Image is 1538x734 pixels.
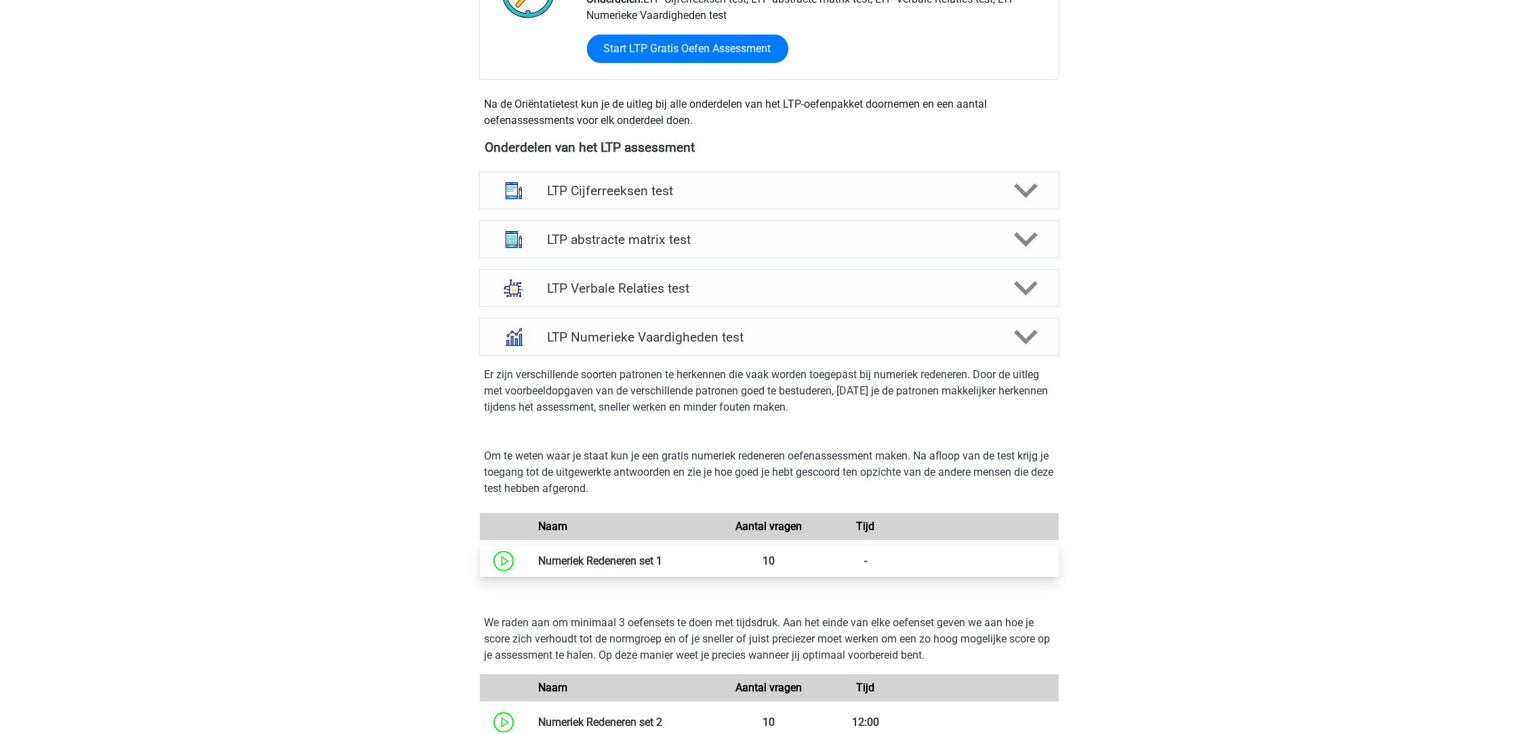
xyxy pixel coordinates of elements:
img: numeriek redeneren [496,319,531,354]
a: analogieen LTP Verbale Relaties test [474,269,1065,307]
h4: LTP Numerieke Vaardigheden test [547,329,991,345]
h4: LTP abstracte matrix test [547,232,991,247]
div: Tijd [817,680,914,696]
div: Naam [528,680,721,696]
h4: LTP Cijferreeksen test [547,183,991,199]
p: We raden aan om minimaal 3 oefensets te doen met tijdsdruk. Aan het einde van elke oefenset geven... [485,615,1054,664]
img: analogieen [496,270,531,306]
p: Om te weten waar je staat kun je een gratis numeriek redeneren oefenassessment maken. Na afloop v... [485,448,1054,497]
h4: Onderdelen van het LTP assessment [485,140,1053,155]
a: Start LTP Gratis Oefen Assessment [587,35,788,63]
div: Na de Oriëntatietest kun je de uitleg bij alle onderdelen van het LTP-oefenpakket doornemen en ee... [479,96,1059,129]
img: cijferreeksen [496,173,531,208]
a: numeriek redeneren LTP Numerieke Vaardigheden test [474,318,1065,356]
a: cijferreeksen LTP Cijferreeksen test [474,171,1065,209]
div: Numeriek Redeneren set 1 [528,553,721,569]
h4: LTP Verbale Relaties test [547,281,991,296]
div: Aantal vragen [721,518,817,535]
div: Naam [528,518,721,535]
div: Numeriek Redeneren set 2 [528,714,721,731]
div: Tijd [817,518,914,535]
div: Aantal vragen [721,680,817,696]
p: Er zijn verschillende soorten patronen te herkennen die vaak worden toegepast bij numeriek redene... [485,367,1054,415]
a: abstracte matrices LTP abstracte matrix test [474,220,1065,258]
img: abstracte matrices [496,222,531,257]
